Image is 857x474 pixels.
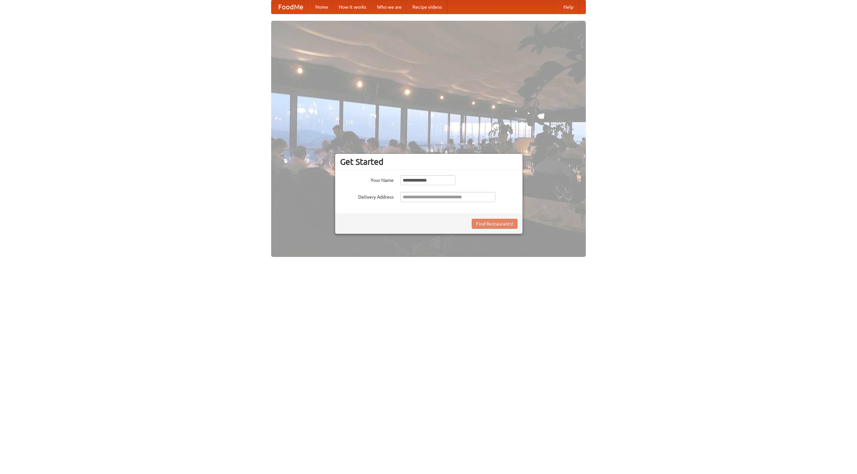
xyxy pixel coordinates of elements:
label: Your Name [340,175,394,184]
a: Who we are [372,0,407,14]
h3: Get Started [340,157,518,167]
a: Help [558,0,579,14]
label: Delivery Address [340,192,394,200]
a: FoodMe [271,0,310,14]
a: How it works [333,0,372,14]
a: Home [310,0,333,14]
button: Find Restaurants! [472,219,518,229]
a: Recipe videos [407,0,447,14]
